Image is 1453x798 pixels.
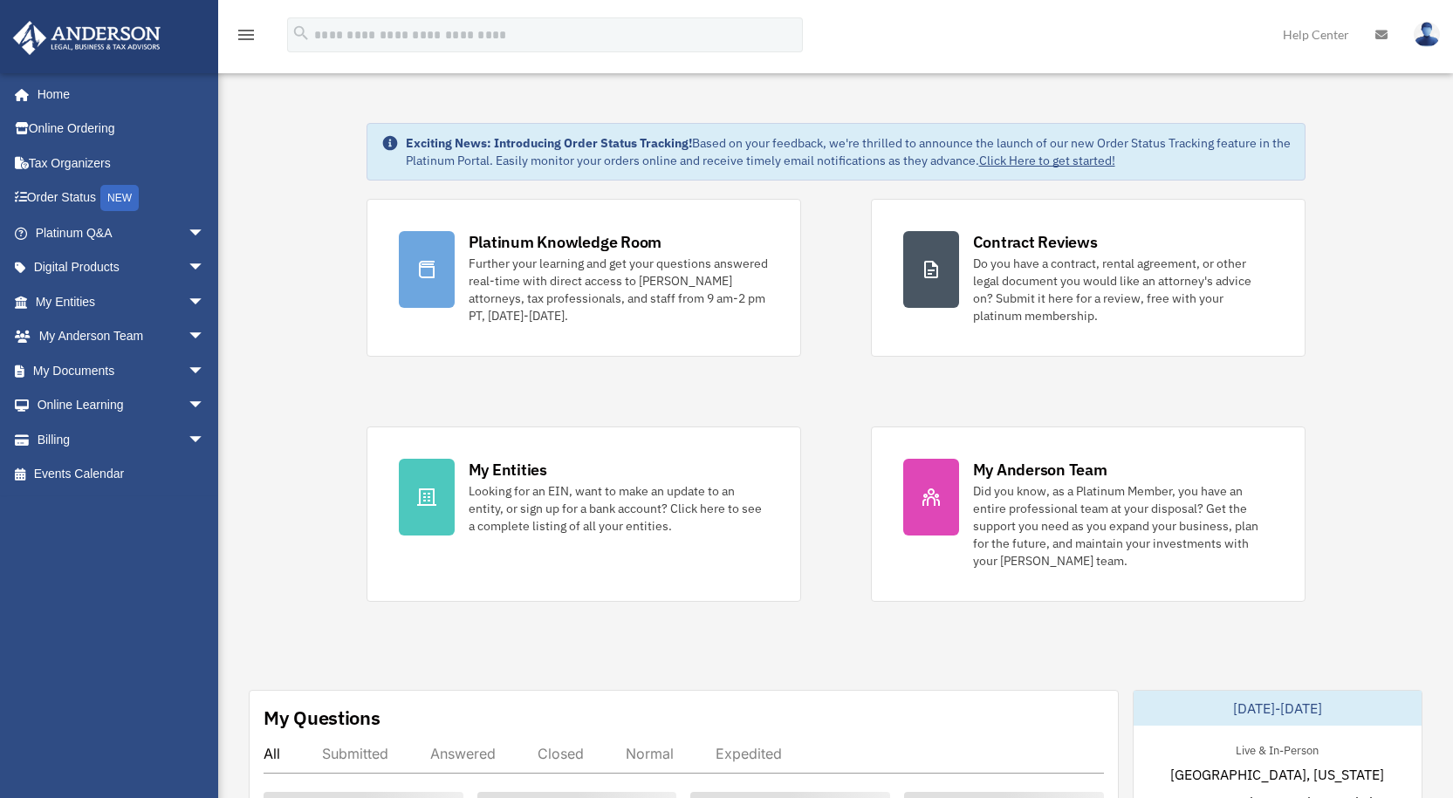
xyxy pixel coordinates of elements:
[406,135,692,151] strong: Exciting News: Introducing Order Status Tracking!
[367,426,801,602] a: My Entities Looking for an EIN, want to make an update to an entity, or sign up for a bank accoun...
[973,482,1273,570] div: Did you know, as a Platinum Member, you have an entire professional team at your disposal? Get th...
[716,745,782,762] div: Expedited
[188,284,223,320] span: arrow_drop_down
[188,388,223,424] span: arrow_drop_down
[469,482,769,535] div: Looking for an EIN, want to make an update to an entity, or sign up for a bank account? Click her...
[626,745,674,762] div: Normal
[188,319,223,355] span: arrow_drop_down
[12,388,231,423] a: Online Learningarrow_drop_down
[1414,22,1440,47] img: User Pic
[1222,740,1333,758] div: Live & In-Person
[12,146,231,181] a: Tax Organizers
[12,77,223,112] a: Home
[188,250,223,286] span: arrow_drop_down
[322,745,388,762] div: Submitted
[538,745,584,762] div: Closed
[12,457,231,492] a: Events Calendar
[12,250,231,285] a: Digital Productsarrow_drop_down
[236,24,257,45] i: menu
[264,705,380,731] div: My Questions
[291,24,311,43] i: search
[8,21,166,55] img: Anderson Advisors Platinum Portal
[12,422,231,457] a: Billingarrow_drop_down
[1134,691,1422,726] div: [DATE]-[DATE]
[12,353,231,388] a: My Documentsarrow_drop_down
[12,319,231,354] a: My Anderson Teamarrow_drop_down
[973,255,1273,324] div: Do you have a contract, rental agreement, or other legal document you would like an attorney's ad...
[367,199,801,357] a: Platinum Knowledge Room Further your learning and get your questions answered real-time with dire...
[979,153,1115,168] a: Click Here to get started!
[469,459,547,481] div: My Entities
[188,215,223,251] span: arrow_drop_down
[188,422,223,458] span: arrow_drop_down
[188,353,223,389] span: arrow_drop_down
[871,199,1306,357] a: Contract Reviews Do you have a contract, rental agreement, or other legal document you would like...
[469,231,662,253] div: Platinum Knowledge Room
[100,185,139,211] div: NEW
[12,112,231,147] a: Online Ordering
[469,255,769,324] div: Further your learning and get your questions answered real-time with direct access to [PERSON_NAM...
[12,181,231,216] a: Order StatusNEW
[973,459,1107,481] div: My Anderson Team
[1170,764,1384,785] span: [GEOGRAPHIC_DATA], [US_STATE]
[12,215,231,250] a: Platinum Q&Aarrow_drop_down
[264,745,280,762] div: All
[430,745,496,762] div: Answered
[236,31,257,45] a: menu
[871,426,1306,602] a: My Anderson Team Did you know, as a Platinum Member, you have an entire professional team at your...
[12,284,231,319] a: My Entitiesarrow_drop_down
[973,231,1098,253] div: Contract Reviews
[406,134,1291,169] div: Based on your feedback, we're thrilled to announce the launch of our new Order Status Tracking fe...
